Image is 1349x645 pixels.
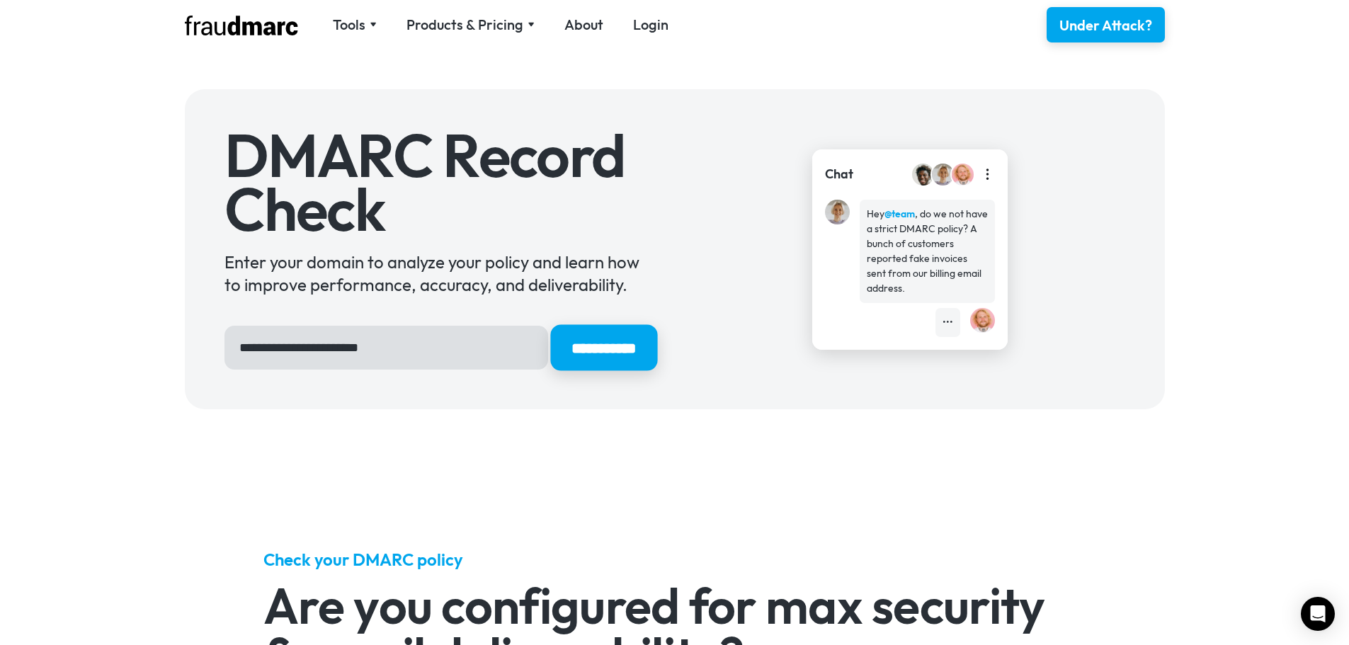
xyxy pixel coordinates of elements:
[1059,16,1152,35] div: Under Attack?
[224,326,655,370] form: Hero Sign Up Form
[943,315,953,330] div: •••
[224,251,655,296] div: Enter your domain to analyze your policy and learn how to improve performance, accuracy, and deli...
[263,548,1086,571] h5: Check your DMARC policy
[633,15,668,35] a: Login
[1047,7,1165,42] a: Under Attack?
[564,15,603,35] a: About
[884,207,915,220] strong: @team
[867,207,988,296] div: Hey , do we not have a strict DMARC policy? A bunch of customers reported fake invoices sent from...
[333,15,377,35] div: Tools
[825,165,853,183] div: Chat
[224,129,655,236] h1: DMARC Record Check
[406,15,535,35] div: Products & Pricing
[1301,597,1335,631] div: Open Intercom Messenger
[333,15,365,35] div: Tools
[406,15,523,35] div: Products & Pricing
